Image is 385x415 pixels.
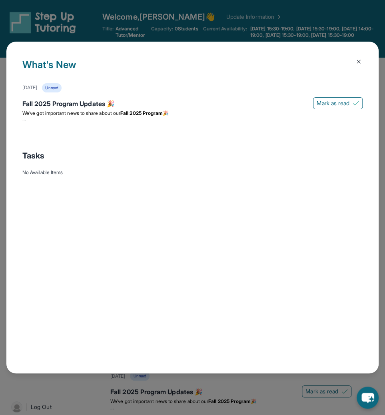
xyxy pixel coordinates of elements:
div: [DATE] [22,84,37,91]
span: 🎉 [163,110,169,116]
img: Close Icon [355,58,362,65]
span: Mark as read [317,99,349,107]
img: Mark as read [353,100,359,106]
span: We’ve got important news to share about our [22,110,120,116]
span: Tasks [22,150,44,161]
div: Fall 2025 Program Updates 🎉 [22,99,363,110]
div: No Available Items [22,169,363,176]
div: Unread [42,83,61,92]
button: Mark as read [313,97,363,109]
strong: Fall 2025 Program [120,110,163,116]
button: chat-button [357,387,379,409]
h1: What's New [22,58,363,83]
